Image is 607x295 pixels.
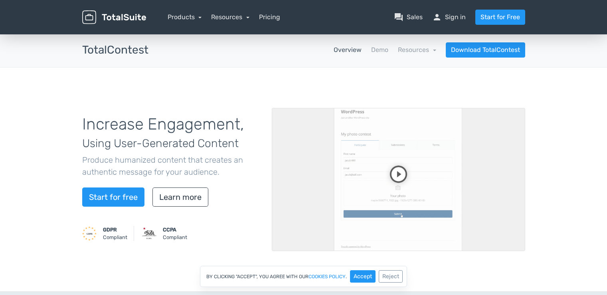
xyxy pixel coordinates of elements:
[432,12,442,22] span: person
[142,226,156,241] img: CCPA
[432,12,466,22] a: personSign in
[475,10,525,25] a: Start for Free
[152,187,208,207] a: Learn more
[82,154,260,178] p: Produce humanized content that creates an authentic message for your audience.
[163,226,187,241] small: Compliant
[398,46,436,54] a: Resources
[200,266,407,287] div: By clicking "Accept", you agree with our .
[168,13,202,21] a: Products
[379,270,403,283] button: Reject
[82,44,148,56] h3: TotalContest
[163,227,176,233] strong: CCPA
[446,42,525,58] a: Download TotalContest
[334,45,362,55] a: Overview
[394,12,403,22] span: question_answer
[103,226,127,241] small: Compliant
[211,13,249,21] a: Resources
[82,10,146,24] img: TotalSuite for WordPress
[82,187,144,207] a: Start for free
[308,274,346,279] a: cookies policy
[82,137,239,150] span: Using User-Generated Content
[82,226,97,241] img: GDPR
[103,227,117,233] strong: GDPR
[259,12,280,22] a: Pricing
[371,45,388,55] a: Demo
[350,270,376,283] button: Accept
[394,12,423,22] a: question_answerSales
[82,116,260,151] h1: Increase Engagement,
